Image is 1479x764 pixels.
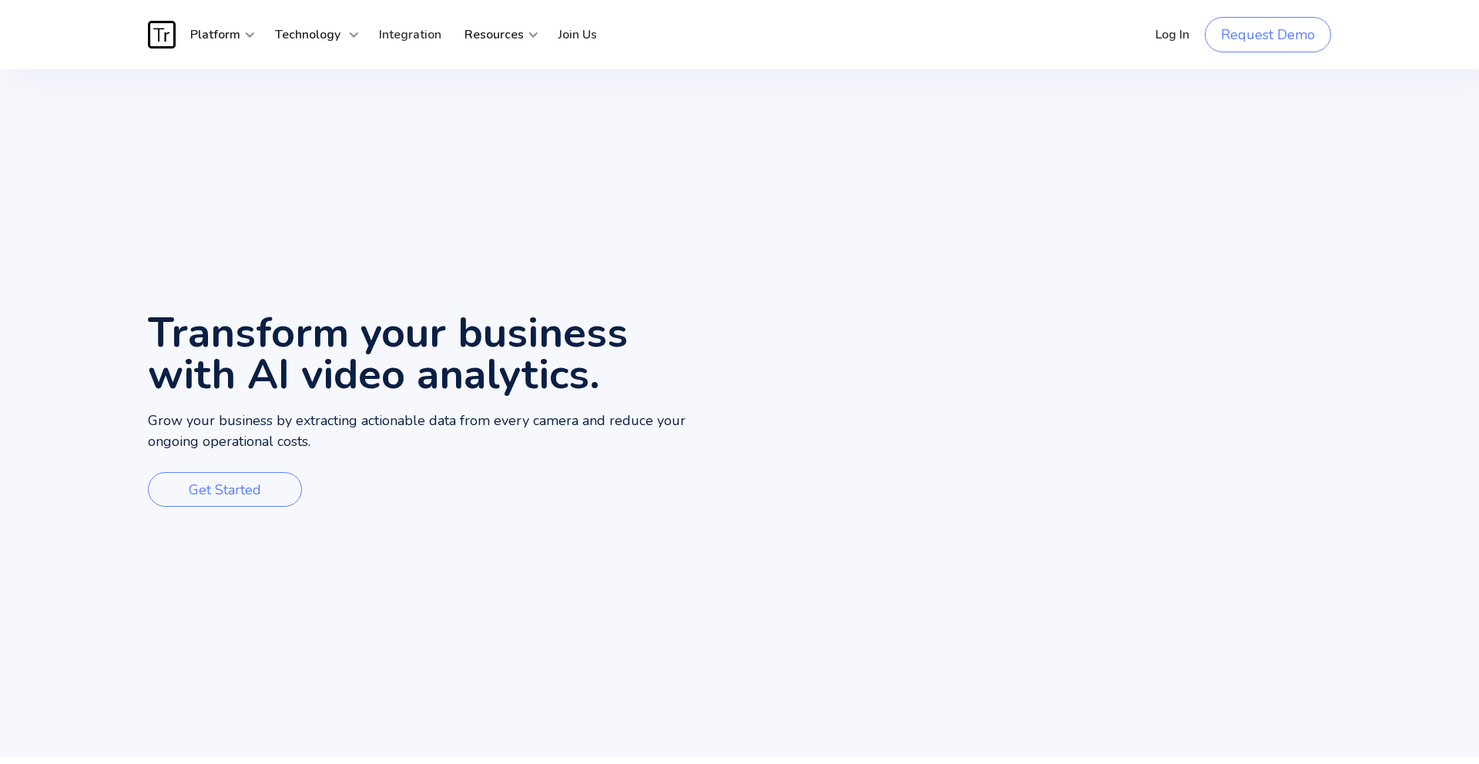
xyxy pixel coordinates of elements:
a: Request Demo [1205,17,1331,52]
h1: Transform your business with AI video analytics. [148,312,739,395]
video: Your browser does not support the video tag. [739,69,1479,757]
p: Grow your business by extracting actionable data from every camera and reduce your ongoing operat... [148,410,739,454]
a: Integration [367,12,453,58]
div: Technology [263,12,360,58]
a: Get Started [148,472,302,507]
div: Platform [179,12,256,58]
strong: Technology [275,26,340,43]
a: Log In [1144,12,1201,58]
div: Resources [453,12,539,58]
strong: Resources [464,26,524,43]
strong: Platform [190,26,240,43]
img: Traces Logo [148,21,176,49]
a: home [148,21,179,49]
a: Join Us [547,12,609,58]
